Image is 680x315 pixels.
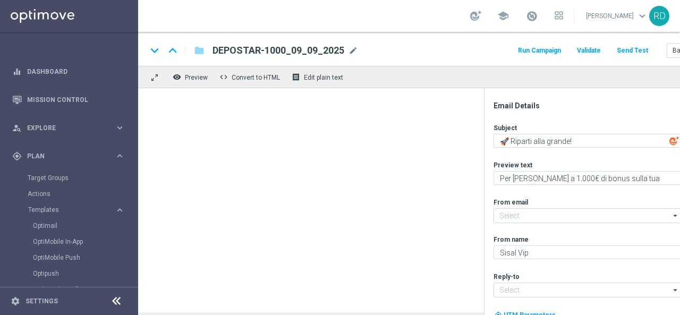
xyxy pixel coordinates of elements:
i: keyboard_arrow_right [115,151,125,161]
div: Web Push Notifications [33,282,137,297]
label: From email [494,198,528,207]
button: person_search Explore keyboard_arrow_right [12,124,125,132]
span: Validate [577,47,601,54]
button: Run Campaign [516,44,563,58]
button: Validate [575,44,602,58]
span: mode_edit [348,46,358,55]
div: Explore [12,123,115,133]
a: Web Push Notifications [33,285,110,294]
button: remove_red_eye Preview [170,70,212,84]
button: gps_fixed Plan keyboard_arrow_right [12,152,125,160]
label: From name [494,235,529,244]
span: Explore [27,125,115,131]
label: Preview text [494,161,532,169]
i: keyboard_arrow_down [147,42,163,58]
a: OptiMobile Push [33,253,110,262]
a: Actions [28,190,110,198]
i: equalizer [12,67,22,76]
i: person_search [12,123,22,133]
i: folder [194,44,205,57]
a: Optipush [33,269,110,278]
a: Dashboard [27,57,125,86]
span: Plan [27,153,115,159]
button: Send Test [615,44,650,58]
div: Mission Control [12,86,125,114]
a: [PERSON_NAME]keyboard_arrow_down [585,8,649,24]
div: Templates [28,207,115,213]
i: keyboard_arrow_right [115,123,125,133]
i: settings [11,296,20,306]
i: gps_fixed [12,151,22,161]
a: Optimail [33,222,110,230]
i: keyboard_arrow_right [115,205,125,215]
span: code [219,73,228,81]
div: Optimail [33,218,137,234]
a: Settings [25,298,58,304]
i: keyboard_arrow_up [165,42,181,58]
span: keyboard_arrow_down [636,10,648,22]
div: OptiMobile Push [33,250,137,266]
i: receipt [292,73,300,81]
div: RD [649,6,669,26]
div: Plan [12,151,115,161]
button: Mission Control [12,96,125,104]
span: Convert to HTML [232,74,280,81]
button: receipt Edit plain text [289,70,348,84]
span: DEPOSTAR-1000_09_09_2025 [212,44,344,57]
div: Dashboard [12,57,125,86]
button: equalizer Dashboard [12,67,125,76]
div: Actions [28,186,137,202]
button: Templates keyboard_arrow_right [28,206,125,214]
button: folder [193,42,206,59]
img: optiGenie.svg [669,136,679,146]
span: school [497,10,509,22]
div: OptiMobile In-App [33,234,137,250]
a: Mission Control [27,86,125,114]
div: Templates [28,202,137,313]
div: Optipush [33,266,137,282]
span: Templates [28,207,104,213]
label: Reply-to [494,273,520,281]
span: Edit plain text [304,74,343,81]
a: OptiMobile In-App [33,237,110,246]
a: Target Groups [28,174,110,182]
i: remove_red_eye [173,73,181,81]
div: Target Groups [28,170,137,186]
span: Preview [185,74,208,81]
label: Subject [494,124,517,132]
button: code Convert to HTML [217,70,285,84]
